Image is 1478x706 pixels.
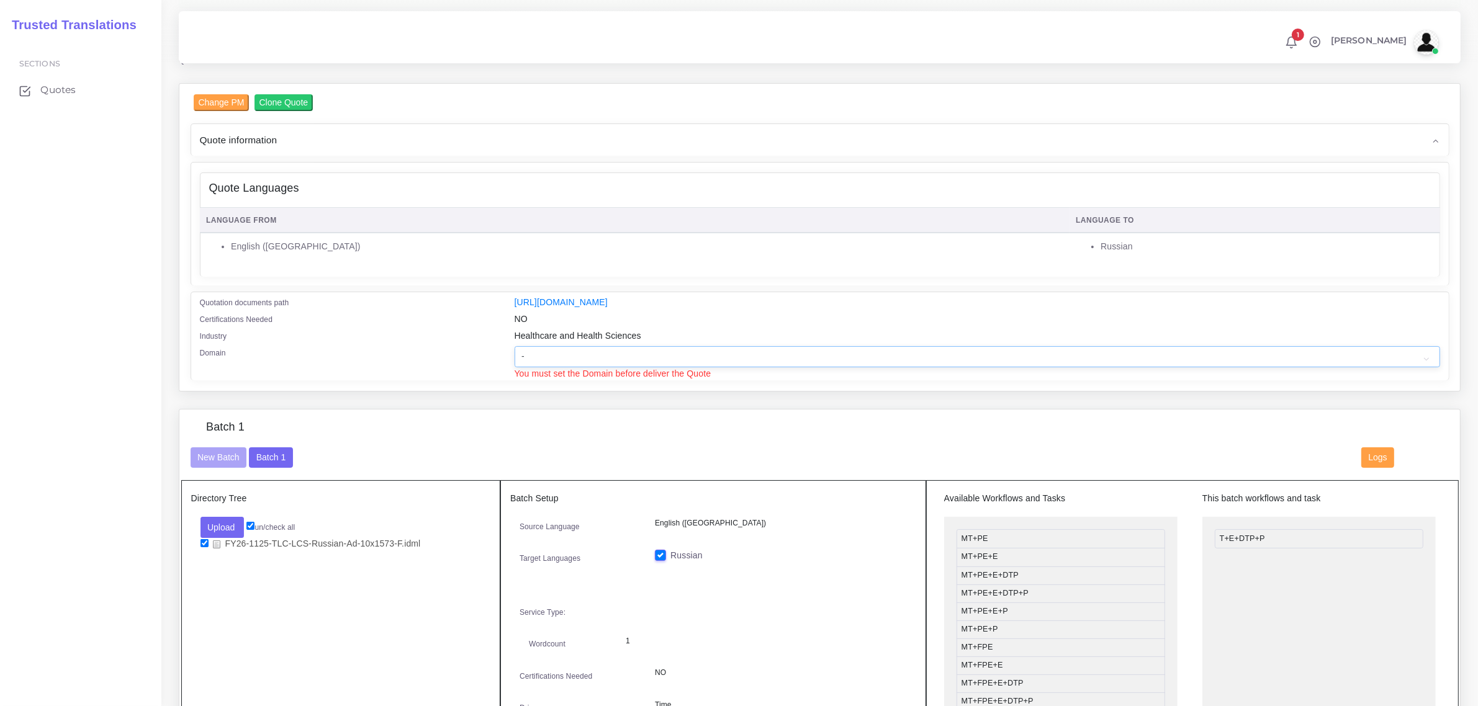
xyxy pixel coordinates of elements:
[957,566,1165,585] li: MT+PE+E+DTP
[520,607,566,618] label: Service Type:
[520,521,580,532] label: Source Language
[1369,452,1387,462] span: Logs
[200,133,277,147] span: Quote information
[255,94,313,111] input: Clone Quote
[957,656,1165,675] li: MT+FPE+E
[3,17,137,32] h2: Trusted Translations
[231,240,1063,253] li: English ([GEOGRAPHIC_DATA])
[200,208,1070,233] th: Language From
[1325,30,1443,55] a: [PERSON_NAME]avatar
[1215,529,1423,548] li: T+E+DTP+P
[670,549,703,562] label: Russian
[246,522,295,533] label: un/check all
[626,635,898,648] p: 1
[200,331,227,342] label: Industry
[957,584,1165,603] li: MT+PE+E+DTP+P
[957,638,1165,657] li: MT+FPE
[246,522,255,530] input: un/check all
[957,602,1165,621] li: MT+PE+E+P
[200,297,289,308] label: Quotation documents path
[200,347,226,359] label: Domain
[191,447,247,468] button: New Batch
[206,421,245,434] h4: Batch 1
[249,447,292,468] button: Batch 1
[944,493,1178,504] h5: Available Workflows and Tasks
[1070,208,1440,233] th: Language To
[1281,35,1302,49] a: 1
[194,94,250,111] input: Change PM
[191,493,491,504] h5: Directory Tree
[510,493,916,504] h5: Batch Setup
[1202,493,1436,504] h5: This batch workflows and task
[655,517,907,530] p: English ([GEOGRAPHIC_DATA])
[1361,447,1394,468] button: Logs
[200,314,273,325] label: Certifications Needed
[191,124,1449,156] div: Quote information
[529,638,566,650] label: Wordcount
[1101,240,1433,253] li: Russian
[201,517,245,538] button: Upload
[505,313,1449,329] div: NO
[40,83,76,97] span: Quotes
[1414,30,1439,55] img: avatar
[515,369,711,378] span: You must set the Domain before deliver the Quote
[3,15,137,35] a: Trusted Translations
[957,529,1165,548] li: MT+PE
[209,538,425,550] a: FY26-1125-TLC-LCS-Russian-Ad-10x1573-F.idml
[515,297,608,307] a: [URL][DOMAIN_NAME]
[957,674,1165,693] li: MT+FPE+E+DTP
[957,620,1165,639] li: MT+PE+P
[1331,36,1407,45] span: [PERSON_NAME]
[520,553,580,564] label: Target Languages
[249,452,292,462] a: Batch 1
[655,666,907,679] p: NO
[957,548,1165,566] li: MT+PE+E
[505,329,1449,346] div: Healthcare and Health Sciences
[19,59,60,68] span: Sections
[191,452,247,462] a: New Batch
[9,77,152,103] a: Quotes
[209,182,299,195] h4: Quote Languages
[1292,29,1304,41] span: 1
[520,671,593,682] label: Certifications Needed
